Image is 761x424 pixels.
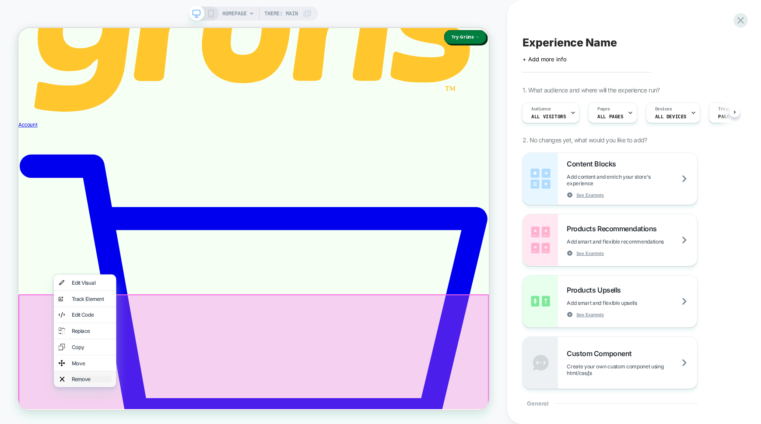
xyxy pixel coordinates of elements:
[531,106,551,112] span: Audience
[523,389,698,418] div: General
[71,399,124,408] div: Replace
[567,286,625,294] span: Products Upsells
[523,56,566,63] span: + Add more info
[523,86,659,94] span: 1. What audience and where will the experience run?
[597,113,623,120] span: ALL PAGES
[567,349,636,358] span: Custom Component
[71,357,124,365] div: Track Element
[655,113,687,120] span: ALL DEVICES
[718,106,735,112] span: Trigger
[655,106,672,112] span: Devices
[567,238,686,245] span: Add smart and flexible recommendations
[264,7,298,21] span: Theme: MAIN
[568,3,624,21] button: Try Grüns →
[222,7,247,21] span: HOMEPAGE
[53,377,62,388] img: edit code
[71,335,124,344] div: Edit Visual
[567,363,697,376] span: Create your own custom componet using html/css/js
[576,192,604,198] span: See Example
[567,224,661,233] span: Products Recommendations
[576,250,604,256] span: See Example
[597,106,610,112] span: Pages
[567,300,659,306] span: Add smart and flexible upsells
[523,136,647,144] span: 2. No changes yet, what would you like to add?
[523,36,617,49] span: Experience Name
[567,159,620,168] span: Content Blocks
[531,113,566,120] span: All Visitors
[718,113,744,120] span: Page Load
[567,173,697,187] span: Add content and enrich your store's experience
[53,398,62,410] img: replace element
[576,311,604,318] span: See Example
[71,378,124,387] div: Edit Code
[53,334,62,345] img: visual edit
